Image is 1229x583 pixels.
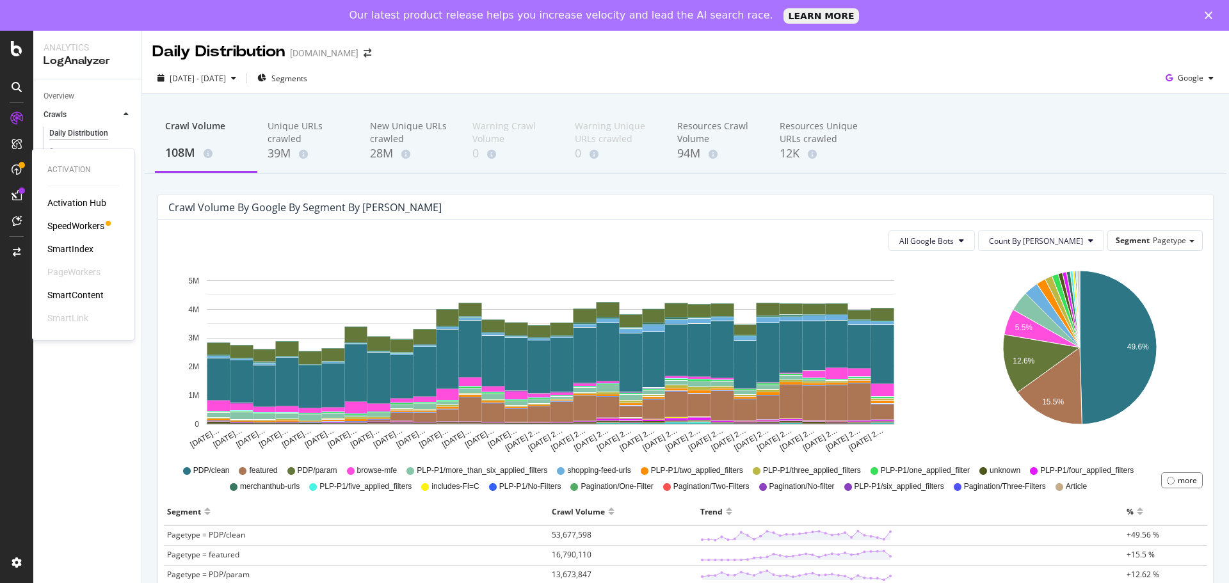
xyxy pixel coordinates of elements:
[1013,356,1034,365] text: 12.6%
[959,261,1201,453] svg: A chart.
[167,569,250,580] span: Pagetype = PDP/param
[188,276,199,285] text: 5M
[780,120,862,145] div: Resources Unique URLs crawled
[167,529,245,540] span: Pagetype = PDP/clean
[44,90,74,103] div: Overview
[268,145,349,162] div: 39M
[783,8,860,24] a: LEARN MORE
[1161,68,1219,88] button: Google
[268,120,349,145] div: Unique URLs crawled
[47,164,119,175] div: Activation
[249,465,277,476] span: featured
[47,196,106,209] a: Activation Hub
[1178,72,1203,83] span: Google
[152,41,285,63] div: Daily Distribution
[47,266,100,278] div: PageWorkers
[349,9,773,22] div: Our latest product release helps you increase velocity and lead the AI search race.
[44,108,67,122] div: Crawls
[271,73,307,84] span: Segments
[780,145,862,162] div: 12K
[567,465,631,476] span: shopping-feed-urls
[1205,12,1217,19] div: Close
[552,569,591,580] span: 13,673,847
[855,481,944,492] span: PLP-P1/six_applied_filters
[193,465,230,476] span: PDP/clean
[888,230,975,251] button: All Google Bots
[44,41,131,54] div: Analytics
[581,481,653,492] span: Pagination/One-Filter
[769,481,835,492] span: Pagination/No-filter
[240,481,300,492] span: merchanthub-urls
[677,120,759,145] div: Resources Crawl Volume
[552,501,605,522] div: Crawl Volume
[763,465,861,476] span: PLP-P1/three_applied_filters
[170,73,226,84] span: [DATE] - [DATE]
[431,481,479,492] span: includes-FI=C
[47,312,88,324] div: SmartLink
[1127,501,1134,522] div: %
[47,289,104,301] a: SmartContent
[252,68,312,88] button: Segments
[1127,529,1159,540] span: +49.56 %
[357,465,398,476] span: browse-mfe
[47,220,104,232] a: SpeedWorkers
[152,68,241,88] button: [DATE] - [DATE]
[49,145,120,172] div: Segments Distribution
[167,549,239,560] span: Pagetype = featured
[677,145,759,162] div: 94M
[700,501,723,522] div: Trend
[168,261,932,453] svg: A chart.
[49,127,133,140] a: Daily Distribution
[290,47,358,60] div: [DOMAIN_NAME]
[978,230,1104,251] button: Count By [PERSON_NAME]
[1153,235,1186,246] span: Pagetype
[49,127,108,140] div: Daily Distribution
[1178,475,1197,486] div: more
[1127,342,1148,351] text: 49.6%
[49,145,133,172] a: Segments Distribution
[188,305,199,314] text: 4M
[370,120,452,145] div: New Unique URLs crawled
[1015,323,1032,332] text: 5.5%
[298,465,337,476] span: PDP/param
[552,529,591,540] span: 53,677,598
[990,465,1020,476] span: unknown
[1116,235,1150,246] span: Segment
[1127,569,1159,580] span: +12.62 %
[188,391,199,400] text: 1M
[370,145,452,162] div: 28M
[165,120,247,144] div: Crawl Volume
[575,145,657,162] div: 0
[417,465,547,476] span: PLP-P1/more_than_six_applied_filters
[472,120,554,145] div: Warning Crawl Volume
[989,236,1083,246] span: Count By Day
[44,54,131,68] div: LogAnalyzer
[472,145,554,162] div: 0
[899,236,954,246] span: All Google Bots
[499,481,561,492] span: PLP-P1/No-Filters
[167,501,201,522] div: Segment
[44,90,133,103] a: Overview
[47,243,93,255] a: SmartIndex
[44,108,120,122] a: Crawls
[1040,465,1134,476] span: PLP-P1/four_applied_filters
[319,481,412,492] span: PLP-P1/five_applied_filters
[195,420,199,429] text: 0
[881,465,970,476] span: PLP-P1/one_applied_filter
[364,49,371,58] div: arrow-right-arrow-left
[165,145,247,161] div: 108M
[964,481,1046,492] span: Pagination/Three-Filters
[1042,397,1064,406] text: 15.5%
[552,549,591,560] span: 16,790,110
[651,465,743,476] span: PLP-P1/two_applied_filters
[1066,481,1087,492] span: Article
[188,334,199,343] text: 3M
